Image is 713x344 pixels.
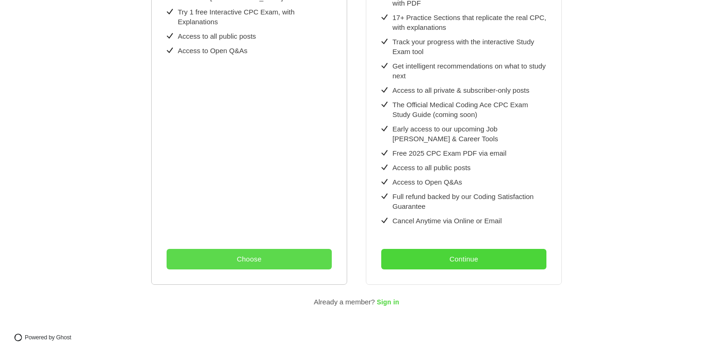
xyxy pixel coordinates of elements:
div: Access to Open Q&As [178,46,247,55]
div: Already a member? [314,296,375,308]
div: Track your progress with the interactive Study Exam tool [392,37,546,56]
button: Continue [381,249,546,269]
div: Full refund backed by our Coding Satisfaction Guarantee [392,192,546,211]
div: Get intelligent recommendations on what to study next [392,61,546,81]
div: Access to all public posts [178,31,256,41]
div: Access to all private & subscriber-only posts [392,85,529,95]
button: Sign in [377,296,399,309]
div: Try 1 free Interactive CPC Exam, with Explanations [178,7,332,27]
div: The Official Medical Coding Ace CPC Exam Study Guide (coming soon) [392,100,546,119]
div: 17+ Practice Sections that replicate the real CPC, with explanations [392,13,546,32]
div: Access to Open Q&As [392,177,462,187]
div: Cancel Anytime via Online or Email [392,216,502,226]
span: Sign in [377,299,399,306]
button: Choose [167,249,332,269]
div: Access to all public posts [392,163,471,172]
a: Powered by Ghost [11,331,79,344]
div: Early access to our upcoming Job [PERSON_NAME] & Career Tools [392,124,546,144]
div: Free 2025 CPC Exam PDF via email [392,148,506,158]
